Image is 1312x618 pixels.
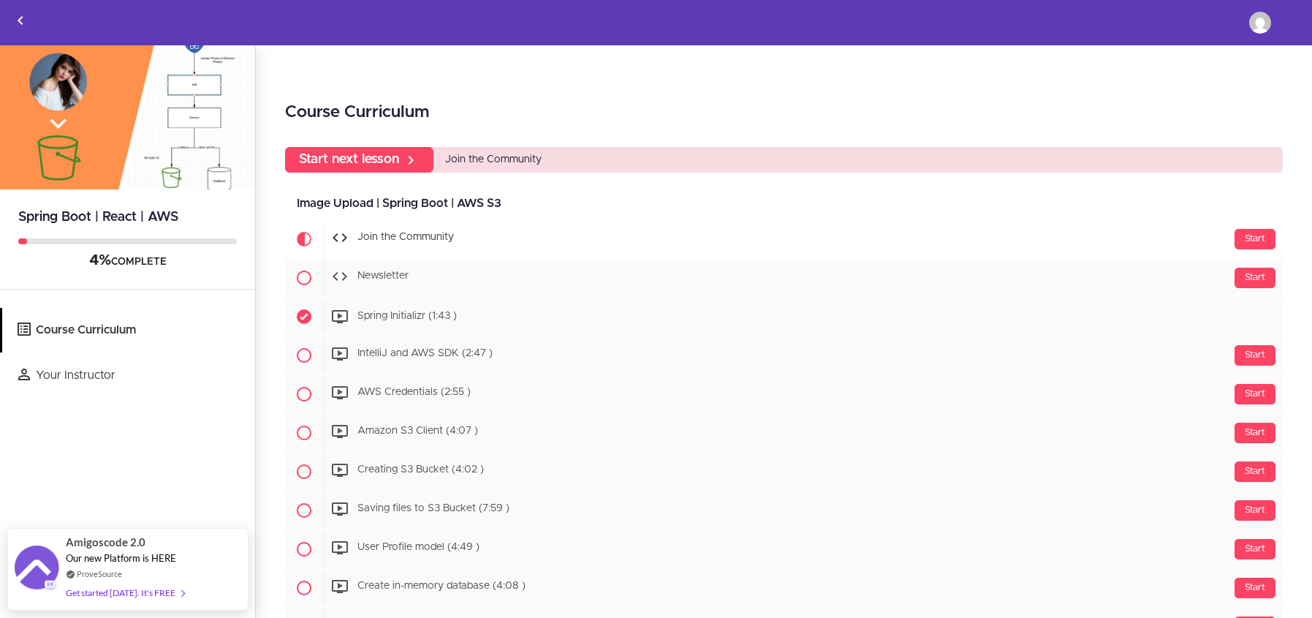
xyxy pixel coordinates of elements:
span: Completed item [285,298,323,336]
div: Get started [DATE]. It's FREE [66,584,184,601]
svg: Back to courses [12,12,29,29]
span: Saving files to S3 Bucket (7:59 ) [357,504,509,514]
a: Start Create in-memory database (4:08 ) [285,569,1283,607]
div: Start [1235,578,1275,598]
img: provesource social proof notification image [15,546,58,593]
span: Join the Community [445,154,542,165]
div: Image Upload | Spring Boot | AWS S3 [285,187,1283,220]
span: Create in-memory database (4:08 ) [357,581,526,592]
div: Start [1235,423,1275,443]
a: Start User Profile model (4:49 ) [285,530,1283,568]
div: Start [1235,539,1275,559]
span: Amazon S3 Client (4:07 ) [357,426,478,437]
a: Start Newsletter [285,259,1283,297]
span: 4% [89,253,111,268]
a: Start next lesson [285,147,433,173]
span: Creating S3 Bucket (4:02 ) [357,465,484,475]
a: Start IntelliJ and AWS SDK (2:47 ) [285,336,1283,374]
div: Start [1235,345,1275,366]
a: Back to courses [1,1,40,45]
a: Start Saving files to S3 Bucket (7:59 ) [285,491,1283,530]
span: AWS Credentials (2:55 ) [357,388,471,398]
a: Course Curriculum [2,308,255,353]
span: Spring Initializr (1:43 ) [357,312,457,322]
span: Our new Platform is HERE [66,552,176,564]
span: Amigoscode 2.0 [66,534,145,551]
span: Newsletter [357,271,409,282]
a: Your Instructor [2,353,255,398]
span: Current item [285,220,323,258]
div: Start [1235,229,1275,249]
a: Start AWS Credentials (2:55 ) [285,375,1283,413]
a: Start Creating S3 Bucket (4:02 ) [285,453,1283,491]
a: Current item Start Join the Community [285,220,1283,258]
div: Start [1235,500,1275,521]
h2: Course Curriculum [285,100,1283,125]
a: ProveSource [77,568,122,580]
a: Completed item Spring Initializr (1:43 ) [285,298,1283,336]
span: User Profile model (4:49 ) [357,543,479,553]
img: patricknandom82@gmail.com [1249,12,1271,34]
div: COMPLETE [18,252,237,271]
div: Start [1235,384,1275,404]
span: Join the Community [357,233,454,243]
div: Start [1235,268,1275,288]
a: Start Amazon S3 Client (4:07 ) [285,414,1283,452]
span: IntelliJ and AWS SDK (2:47 ) [357,349,493,359]
div: Start [1235,461,1275,482]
